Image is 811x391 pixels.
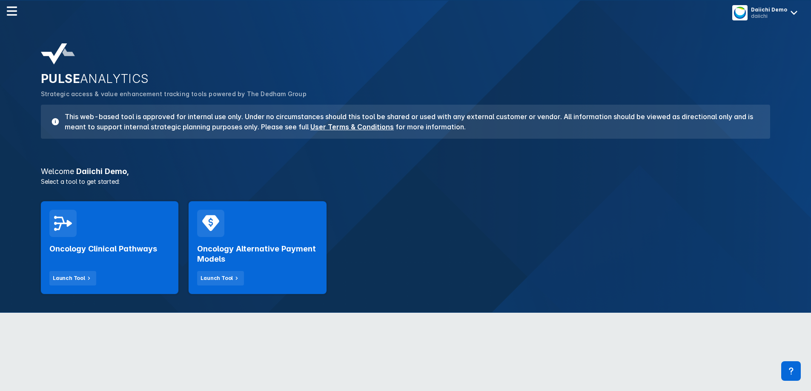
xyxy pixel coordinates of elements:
a: Oncology Alternative Payment ModelsLaunch Tool [189,201,326,294]
div: Launch Tool [201,274,233,282]
img: pulse-analytics-logo [41,43,75,65]
a: Oncology Clinical PathwaysLaunch Tool [41,201,178,294]
span: ANALYTICS [80,71,149,86]
h3: Daiichi Demo , [36,168,775,175]
a: User Terms & Conditions [310,123,394,131]
div: Contact Support [781,361,801,381]
div: Launch Tool [53,274,85,282]
div: Daiichi Demo [751,6,787,13]
p: Select a tool to get started: [36,177,775,186]
div: daiichi [751,13,787,19]
h2: Oncology Alternative Payment Models [197,244,318,264]
p: Strategic access & value enhancement tracking tools powered by The Dedham Group [41,89,770,99]
span: Welcome [41,167,74,176]
img: menu--horizontal.svg [7,6,17,16]
button: Launch Tool [197,271,244,285]
h3: This web-based tool is approved for internal use only. Under no circumstances should this tool be... [60,111,760,132]
img: menu button [734,7,746,19]
h2: Oncology Clinical Pathways [49,244,157,254]
button: Launch Tool [49,271,96,285]
h2: PULSE [41,71,770,86]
